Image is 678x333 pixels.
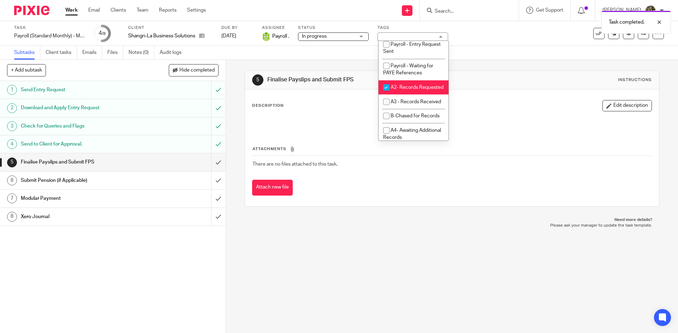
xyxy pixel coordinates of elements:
button: + Add subtask [7,64,46,76]
div: 4 [7,139,17,149]
span: A3 - Records Received [391,99,441,104]
span: Attachments [252,147,286,151]
div: 2 [7,103,17,113]
label: Client [128,25,213,31]
label: Assignee [262,25,289,31]
h1: Submit Pension (if Applicable) [21,175,143,186]
span: Payroll - Waiting for PAYE References [383,63,433,76]
button: Hide completed [169,64,219,76]
a: Email [88,7,100,14]
span: A2- Records Requested [391,85,444,90]
p: Need more details? [252,217,652,223]
p: Task completed. [609,19,644,26]
a: Notes (0) [129,46,154,60]
label: Status [298,25,369,31]
span: In progress [302,34,327,39]
h1: Download and Apply Entry Request [21,103,143,113]
img: 1000002144.png [262,32,270,41]
a: Audit logs [160,46,187,60]
a: Clients [111,7,126,14]
div: Payroll (Standard Monthly) - Modular Clients [14,32,85,39]
div: 3 [7,121,17,131]
span: Payroll . [272,33,289,40]
h1: Finalise Payslips and Submit FPS [267,76,467,84]
a: Client tasks [46,46,77,60]
a: Reports [159,7,177,14]
img: Pixie [14,6,49,15]
h1: Check for Queries and Flags [21,121,143,131]
button: Attach new file [252,180,293,196]
h1: Xero Journal [21,211,143,222]
span: B-Chased for Records [391,113,440,118]
a: Team [137,7,148,14]
a: Emails [82,46,102,60]
h1: Send to Client for Approval. [21,139,143,149]
div: 5 [252,74,263,86]
div: 1 [7,85,17,95]
h1: Send Entry Request [21,85,143,95]
label: Due by [221,25,253,31]
span: There are no files attached to this task. [252,162,338,167]
a: Work [65,7,78,14]
h1: Modular Payment [21,193,143,204]
small: /8 [102,32,106,36]
p: Please ask your manager to update the task template. [252,223,652,228]
p: Description [252,103,284,109]
div: 5 [7,158,17,167]
div: 8 [7,212,17,222]
a: Settings [187,7,206,14]
span: Payroll - Entry Request Sent [383,42,441,54]
span: [DATE] [221,33,236,38]
div: 6 [7,175,17,185]
div: 4 [99,29,106,37]
div: Instructions [618,77,652,83]
button: Edit description [602,100,652,111]
span: A4- Awaiting Additional Records [383,128,441,140]
a: Files [107,46,123,60]
p: Shangri-La Business Solutions Ltd [128,32,196,39]
div: 7 [7,193,17,203]
a: Subtasks [14,46,40,60]
h1: Finalise Payslips and Submit FPS [21,157,143,167]
span: Hide completed [179,68,215,73]
label: Task [14,25,85,31]
img: ACCOUNTING4EVERYTHING-13.jpg [645,5,656,16]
